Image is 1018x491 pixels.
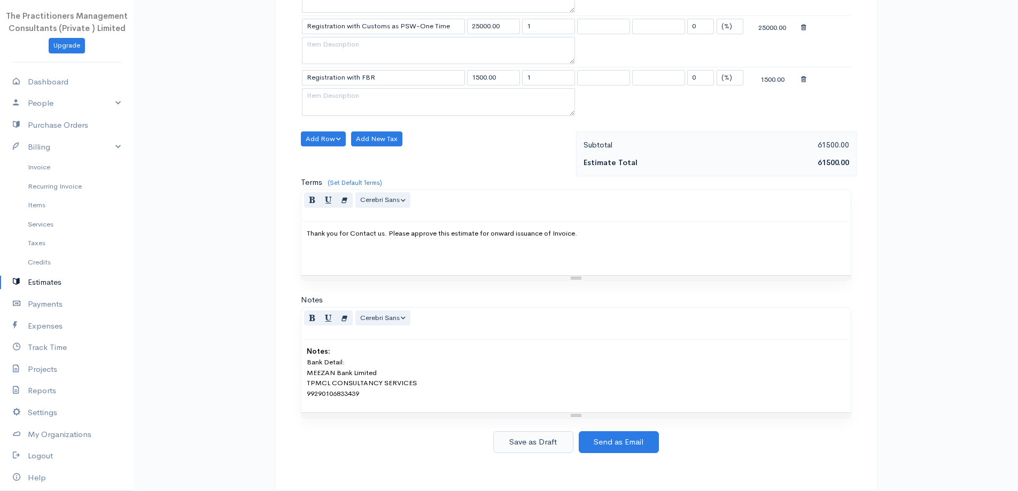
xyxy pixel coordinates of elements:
button: Underline (CTRL+U) [320,310,337,326]
span: 61500.00 [818,158,849,167]
button: Underline (CTRL+U) [320,192,337,208]
input: Item Name [302,19,465,34]
button: Bold (CTRL+B) [304,310,321,326]
a: Upgrade [49,38,85,53]
span: The Practitioners Management Consultants (Private ) Limited [6,11,128,33]
span: Cerebri Sans [360,313,400,322]
button: Remove Font Style (CTRL+\) [336,192,353,208]
b: Notes: [307,347,330,356]
button: Add New Tax [351,131,402,147]
span: Thank you for Contact us. Please approve this estimate for onward issuance of Invoice. [307,229,577,238]
p: Bank Detail: MEEZAN Bank Limited TPMCL CONSULTANCY SERVICES 99290106833439 [307,357,845,399]
button: Save as Draft [493,431,573,453]
input: Item Name [302,70,465,85]
div: Subtotal [578,138,717,152]
button: Font Family [355,310,411,326]
div: Resize [301,413,851,418]
button: Bold (CTRL+B) [304,192,321,208]
label: Terms [301,176,322,189]
button: Font Family [355,192,411,208]
button: Remove Font Style (CTRL+\) [336,310,353,326]
div: 61500.00 [716,138,854,152]
span: Cerebri Sans [360,195,400,204]
strong: Estimate Total [584,158,638,167]
button: Send as Email [579,431,659,453]
div: Resize [301,276,851,280]
div: 25000.00 [746,20,799,33]
label: Notes [301,294,323,306]
div: 1500.00 [746,72,799,85]
a: (Set Default Terms) [328,178,382,187]
button: Add Row [301,131,346,147]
